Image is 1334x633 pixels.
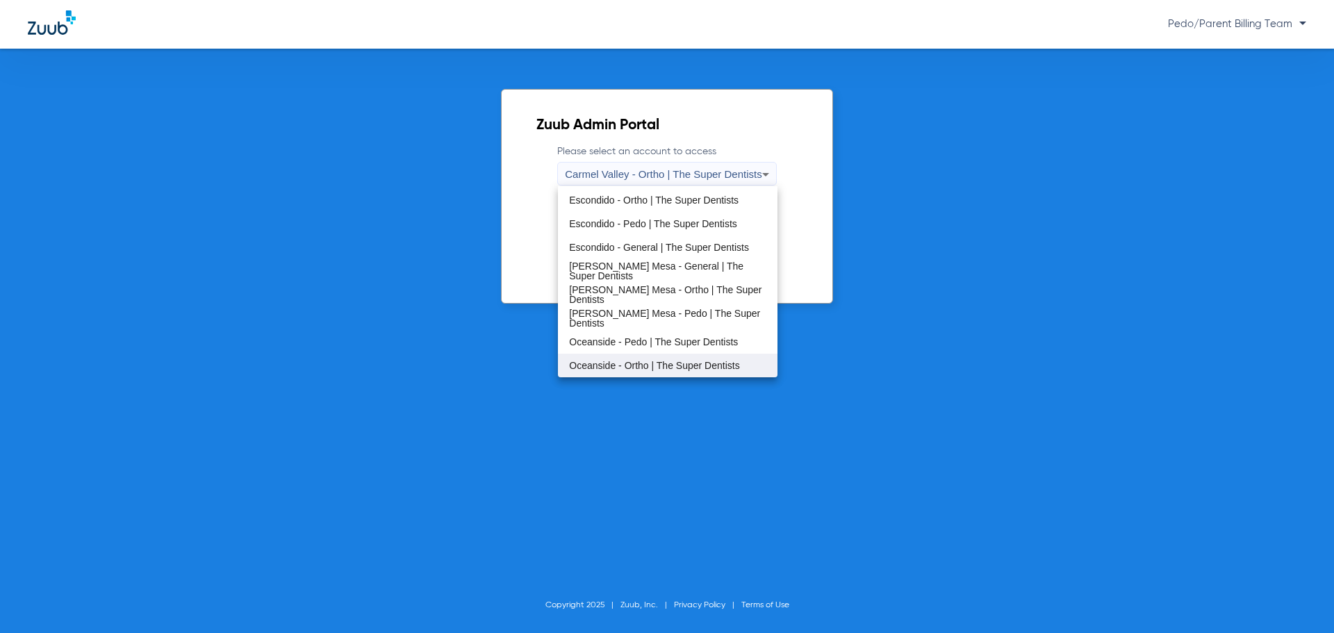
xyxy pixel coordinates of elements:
span: Escondido - Pedo | The Super Dentists [569,219,737,229]
span: Escondido - Ortho | The Super Dentists [569,195,739,205]
span: [PERSON_NAME] Mesa - Ortho | The Super Dentists [569,285,766,304]
span: Oceanside - Ortho | The Super Dentists [569,361,739,370]
span: [PERSON_NAME] Mesa - General | The Super Dentists [569,261,766,281]
span: [PERSON_NAME] Mesa - Pedo | The Super Dentists [569,309,766,328]
span: Escondido - General | The Super Dentists [569,242,749,252]
span: Oceanside - Pedo | The Super Dentists [569,337,738,347]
